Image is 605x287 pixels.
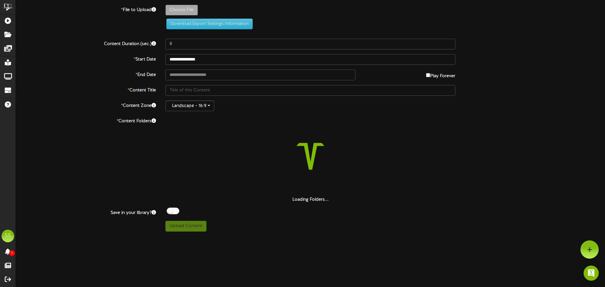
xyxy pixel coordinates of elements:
[11,70,161,78] label: End Date
[292,197,329,202] strong: Loading Folders...
[11,39,161,47] label: Content Duration (sec.)
[165,221,206,232] button: Upload Content
[11,5,161,13] label: File to Upload
[11,100,161,109] label: Content Zone
[165,85,455,96] input: Title of this Content
[11,85,161,94] label: Content Title
[165,100,214,111] button: Landscape - 16:9
[163,21,253,26] a: Download Export Settings Information
[270,116,351,197] img: loading-spinner-2.png
[11,208,161,216] label: Save in your library?
[166,19,253,29] button: Download Export Settings Information
[2,230,14,242] div: SS
[426,73,430,77] input: Play Forever
[11,54,161,63] label: Start Date
[426,70,455,79] label: Play Forever
[11,116,161,124] label: Content Folders
[9,250,15,256] span: 0
[584,266,599,281] div: Open Intercom Messenger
